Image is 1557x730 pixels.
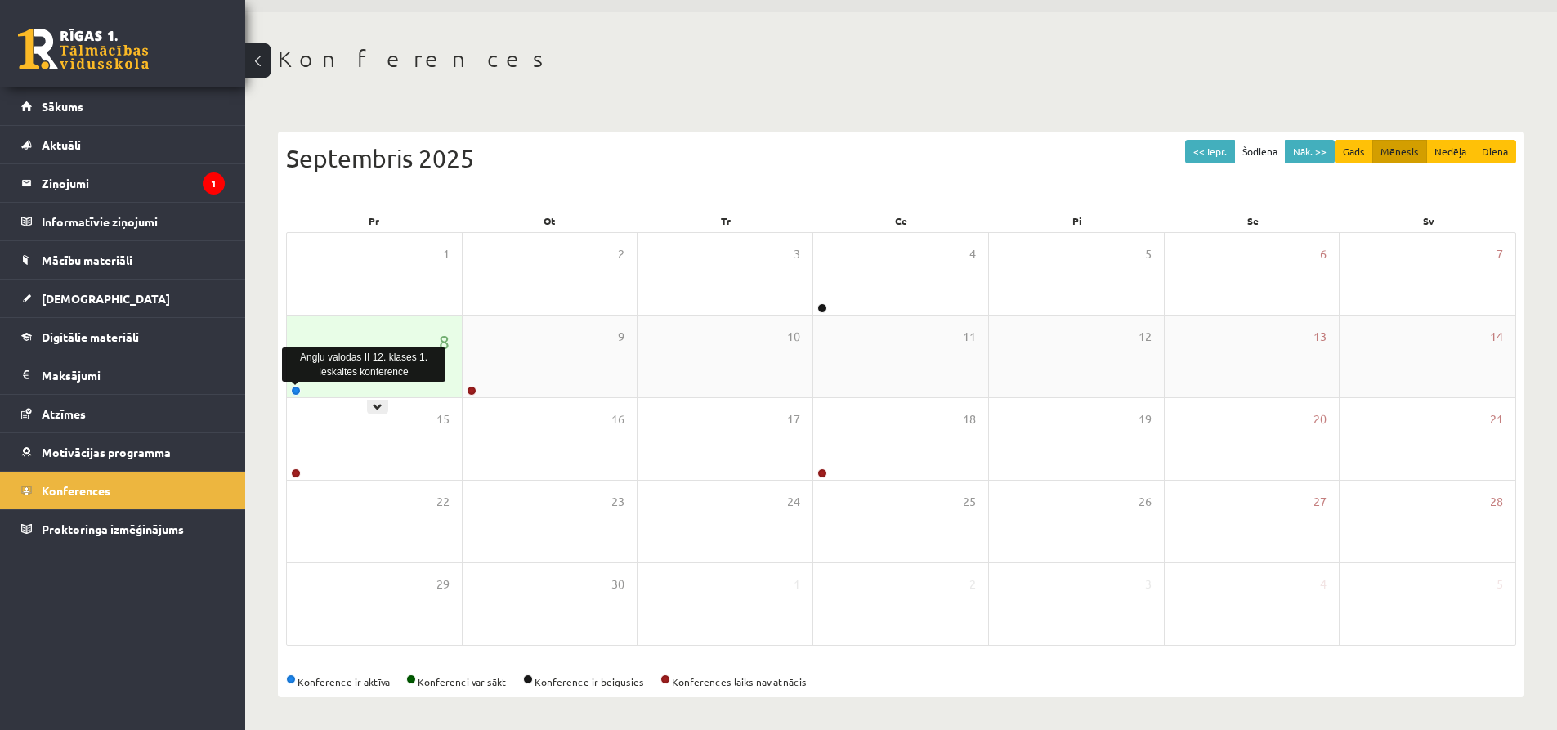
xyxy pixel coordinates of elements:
[787,410,800,428] span: 17
[21,356,225,394] a: Maksājumi
[794,575,800,593] span: 1
[21,203,225,240] a: Informatīvie ziņojumi
[1490,493,1503,511] span: 28
[1285,140,1335,163] button: Nāk. >>
[21,241,225,279] a: Mācību materiāli
[787,493,800,511] span: 24
[42,356,225,394] legend: Maksājumi
[969,245,976,263] span: 4
[286,674,1516,689] div: Konference ir aktīva Konferenci var sākt Konference ir beigusies Konferences laiks nav atnācis
[813,209,989,232] div: Ce
[1145,245,1152,263] span: 5
[1139,328,1152,346] span: 12
[42,291,170,306] span: [DEMOGRAPHIC_DATA]
[963,410,976,428] span: 18
[638,209,813,232] div: Tr
[282,347,445,382] div: Angļu valodas II 12. klases 1. ieskaites konference
[42,522,184,536] span: Proktoringa izmēģinājums
[436,410,450,428] span: 15
[1474,140,1516,163] button: Diena
[439,328,450,356] span: 8
[42,137,81,152] span: Aktuāli
[989,209,1165,232] div: Pi
[42,329,139,344] span: Digitālie materiāli
[21,164,225,202] a: Ziņojumi1
[963,328,976,346] span: 11
[787,328,800,346] span: 10
[203,172,225,195] i: 1
[443,245,450,263] span: 1
[42,406,86,421] span: Atzīmes
[436,575,450,593] span: 29
[42,483,110,498] span: Konferences
[969,575,976,593] span: 2
[1340,209,1516,232] div: Sv
[42,99,83,114] span: Sākums
[21,395,225,432] a: Atzīmes
[1497,245,1503,263] span: 7
[1185,140,1235,163] button: << Iepr.
[42,203,225,240] legend: Informatīvie ziņojumi
[21,318,225,356] a: Digitālie materiāli
[21,433,225,471] a: Motivācijas programma
[1313,493,1327,511] span: 27
[1313,410,1327,428] span: 20
[1490,328,1503,346] span: 14
[21,280,225,317] a: [DEMOGRAPHIC_DATA]
[1139,493,1152,511] span: 26
[611,575,624,593] span: 30
[42,445,171,459] span: Motivācijas programma
[1145,575,1152,593] span: 3
[21,126,225,163] a: Aktuāli
[794,245,800,263] span: 3
[21,510,225,548] a: Proktoringa izmēģinājums
[286,140,1516,177] div: Septembris 2025
[1320,245,1327,263] span: 6
[1335,140,1373,163] button: Gads
[42,164,225,202] legend: Ziņojumi
[618,328,624,346] span: 9
[963,493,976,511] span: 25
[1165,209,1340,232] div: Se
[1313,328,1327,346] span: 13
[618,245,624,263] span: 2
[436,493,450,511] span: 22
[278,45,1524,73] h1: Konferences
[1372,140,1427,163] button: Mēnesis
[1490,410,1503,428] span: 21
[42,253,132,267] span: Mācību materiāli
[1426,140,1474,163] button: Nedēļa
[18,29,149,69] a: Rīgas 1. Tālmācības vidusskola
[462,209,638,232] div: Ot
[1234,140,1286,163] button: Šodiena
[611,410,624,428] span: 16
[286,209,462,232] div: Pr
[21,87,225,125] a: Sākums
[611,493,624,511] span: 23
[21,472,225,509] a: Konferences
[1497,575,1503,593] span: 5
[1139,410,1152,428] span: 19
[1320,575,1327,593] span: 4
